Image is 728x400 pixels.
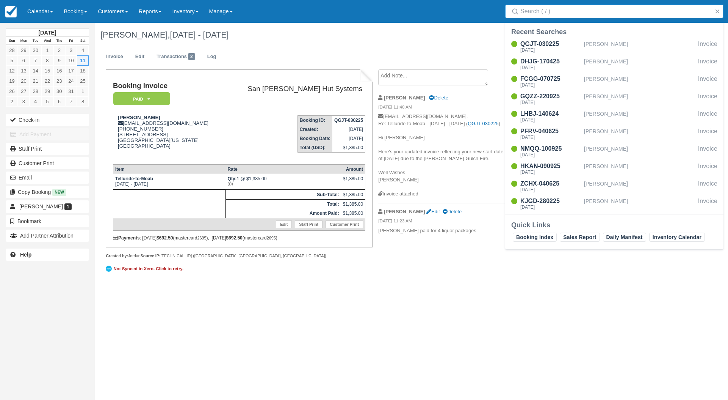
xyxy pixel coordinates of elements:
[18,66,30,76] a: 13
[326,220,363,228] a: Customer Print
[698,39,717,54] div: Invoice
[6,186,89,198] button: Copy Booking New
[77,96,89,107] a: 8
[106,265,185,273] a: Not Synced in Xero. Click to retry.
[100,49,129,64] a: Invoice
[505,179,723,194] a: ZCHX-040625[DATE][PERSON_NAME]Invoice
[18,55,30,66] a: 6
[520,127,581,136] div: PFRV-040625
[267,236,276,240] small: 2695
[77,37,89,45] th: Sat
[6,37,18,45] th: Sun
[520,74,581,83] div: FCGG-070725
[41,55,53,66] a: 8
[584,197,695,211] div: [PERSON_NAME]
[113,174,225,189] td: [DATE] - [DATE]
[505,92,723,106] a: GQZZ-220925[DATE][PERSON_NAME]Invoice
[77,45,89,55] a: 4
[77,66,89,76] a: 18
[698,92,717,106] div: Invoice
[188,53,195,60] span: 2
[378,104,506,112] em: [DATE] 11:40 AM
[698,109,717,124] div: Invoice
[6,249,89,261] a: Help
[6,45,18,55] a: 28
[505,109,723,124] a: LHBJ-140624[DATE][PERSON_NAME]Invoice
[520,83,581,87] div: [DATE]
[65,45,77,55] a: 3
[334,118,363,123] strong: QGJT-030225
[698,179,717,194] div: Invoice
[30,66,41,76] a: 14
[65,96,77,107] a: 7
[520,144,581,153] div: NMQQ-100925
[113,92,168,106] a: Paid
[520,5,711,18] input: Search ( / )
[53,45,65,55] a: 2
[6,96,18,107] a: 2
[511,220,717,230] div: Quick Links
[698,127,717,141] div: Invoice
[6,230,89,242] button: Add Partner Attribution
[584,162,695,176] div: [PERSON_NAME]
[698,144,717,159] div: Invoice
[6,143,89,155] a: Staff Print
[6,128,89,140] button: Add Payment
[41,45,53,55] a: 1
[520,39,581,49] div: QGJT-030225
[520,135,581,140] div: [DATE]
[6,55,18,66] a: 5
[226,174,341,189] td: 1 @ $1,385.00
[505,39,723,54] a: QGJT-030225[DATE][PERSON_NAME]Invoice
[6,172,89,184] button: Email
[520,187,581,192] div: [DATE]
[226,209,341,218] th: Amount Paid:
[113,235,140,241] strong: Payments
[6,66,18,76] a: 12
[584,127,695,141] div: [PERSON_NAME]
[378,191,506,198] div: Invoice attached
[113,92,170,106] em: Paid
[341,190,365,199] td: $1,385.00
[520,162,581,171] div: HKAN-090925
[30,76,41,86] a: 21
[53,55,65,66] a: 9
[226,190,341,199] th: Sub-Total:
[520,92,581,101] div: GQZZ-220925
[297,125,332,134] th: Created:
[468,121,498,126] a: QGJT-030225
[227,85,362,93] h2: San [PERSON_NAME] Hut Systems
[113,164,225,174] th: Item
[520,205,581,209] div: [DATE]
[297,116,332,125] th: Booking ID:
[20,252,31,258] b: Help
[113,235,365,241] div: : [DATE] (mastercard ), [DATE] (mastercard )
[520,153,581,157] div: [DATE]
[332,143,365,153] td: $1,385.00
[649,233,705,242] a: Inventory Calendar
[30,45,41,55] a: 30
[505,144,723,159] a: NMQQ-100925[DATE][PERSON_NAME]Invoice
[141,254,161,258] strong: Source IP:
[6,114,89,126] button: Check-in
[226,235,242,241] strong: $692.50
[505,127,723,141] a: PFRV-040625[DATE][PERSON_NAME]Invoice
[64,203,72,210] span: 1
[341,209,365,218] td: $1,385.00
[38,30,56,36] strong: [DATE]
[520,197,581,206] div: KJGD-280225
[228,181,339,186] em: (())
[520,100,581,105] div: [DATE]
[584,109,695,124] div: [PERSON_NAME]
[53,66,65,76] a: 16
[5,6,17,17] img: checkfront-main-nav-mini-logo.png
[505,57,723,71] a: DHJG-170425[DATE][PERSON_NAME]Invoice
[511,27,717,36] div: Recent Searches
[151,49,201,64] a: Transactions2
[341,199,365,209] td: $1,385.00
[6,200,89,213] a: [PERSON_NAME] 1
[343,176,363,187] div: $1,385.00
[30,86,41,96] a: 28
[6,215,89,227] button: Bookmark
[19,203,63,209] span: [PERSON_NAME]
